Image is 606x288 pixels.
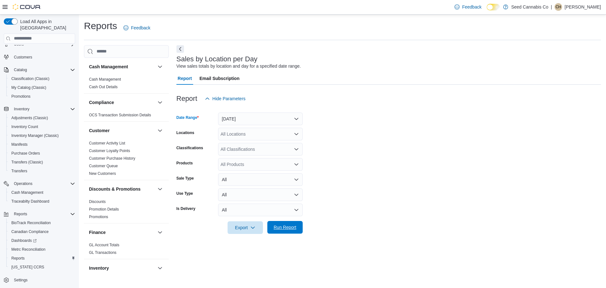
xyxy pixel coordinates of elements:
button: Inventory [89,265,155,271]
span: Promotions [11,94,31,99]
span: Adjustments (Classic) [9,114,75,122]
label: Products [176,161,193,166]
span: Export [231,221,259,234]
button: All [218,188,303,201]
button: BioTrack Reconciliation [6,218,78,227]
span: Traceabilty Dashboard [9,198,75,205]
label: Date Range [176,115,199,120]
a: Inventory Manager (Classic) [9,132,61,139]
button: Inventory [11,105,32,113]
button: Transfers (Classic) [6,158,78,167]
a: Purchase Orders [9,150,43,157]
span: Traceabilty Dashboard [11,199,49,204]
a: Classification (Classic) [9,75,52,83]
button: [DATE] [218,113,303,125]
img: Cova [13,4,41,10]
button: Inventory [156,264,164,272]
span: Operations [14,181,33,186]
span: Operations [11,180,75,187]
span: Adjustments (Classic) [11,115,48,120]
button: Open list of options [294,162,299,167]
button: Finance [156,229,164,236]
span: OCS Transaction Submission Details [89,113,151,118]
p: Seed Cannabis Co [511,3,549,11]
a: OCS Transaction Submission Details [89,113,151,117]
button: Manifests [6,140,78,149]
span: Reports [14,211,27,217]
p: | [551,3,552,11]
span: Inventory Manager (Classic) [11,133,59,138]
button: Finance [89,229,155,236]
button: Open list of options [294,147,299,152]
a: Transfers (Classic) [9,158,45,166]
a: Discounts [89,199,106,204]
a: Adjustments (Classic) [9,114,50,122]
a: Cash Management [9,189,46,196]
button: Reports [1,210,78,218]
span: Transfers (Classic) [11,160,43,165]
span: Promotion Details [89,207,119,212]
span: Reports [11,210,75,218]
h3: Finance [89,229,106,236]
h3: Sales by Location per Day [176,55,258,63]
span: Transfers [11,169,27,174]
a: Dashboards [6,236,78,245]
span: Report [178,72,192,85]
span: Classification (Classic) [9,75,75,83]
span: Metrc Reconciliation [9,246,75,253]
button: Customers [1,52,78,62]
span: Cash Out Details [89,84,118,89]
a: Traceabilty Dashboard [9,198,52,205]
button: Next [176,45,184,53]
button: Compliance [89,99,155,106]
span: GL Transactions [89,250,116,255]
a: New Customers [89,171,116,176]
button: Canadian Compliance [6,227,78,236]
a: Manifests [9,141,30,148]
button: Hide Parameters [202,92,248,105]
span: Cash Management [89,77,121,82]
button: Inventory Manager (Classic) [6,131,78,140]
button: Cash Management [6,188,78,197]
span: Settings [11,276,75,284]
a: Dashboards [9,237,39,244]
button: [US_STATE] CCRS [6,263,78,272]
a: [US_STATE] CCRS [9,263,47,271]
span: [US_STATE] CCRS [11,265,44,270]
div: Customer [84,139,169,180]
button: Catalog [1,65,78,74]
span: My Catalog (Classic) [11,85,46,90]
button: Open list of options [294,132,299,137]
button: Export [228,221,263,234]
a: Transfers [9,167,30,175]
h3: Compliance [89,99,114,106]
span: Cash Management [9,189,75,196]
button: Reports [11,210,30,218]
p: [PERSON_NAME] [565,3,601,11]
div: Discounts & Promotions [84,198,169,223]
button: Adjustments (Classic) [6,113,78,122]
a: Customer Loyalty Points [89,149,130,153]
span: Reports [9,254,75,262]
span: CH [555,3,561,11]
a: Promotions [9,93,33,100]
button: Purchase Orders [6,149,78,158]
a: Promotions [89,215,108,219]
a: Feedback [121,21,153,34]
button: All [218,204,303,216]
h3: Inventory [89,265,109,271]
span: Washington CCRS [9,263,75,271]
span: Transfers [9,167,75,175]
span: Feedback [131,25,150,31]
span: Feedback [462,4,481,10]
label: Sale Type [176,176,194,181]
span: Settings [14,278,27,283]
h3: Report [176,95,197,102]
label: Classifications [176,145,203,150]
button: Customer [89,127,155,134]
span: GL Account Totals [89,242,119,248]
h3: Customer [89,127,110,134]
